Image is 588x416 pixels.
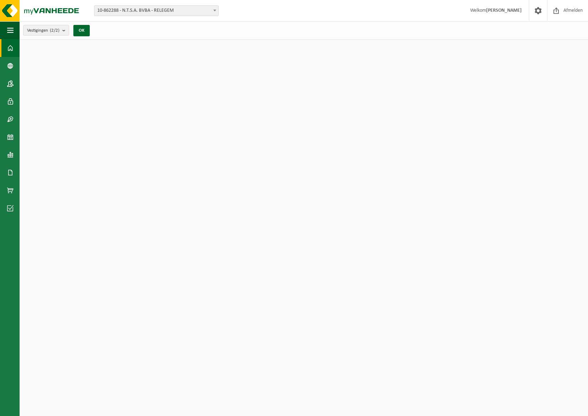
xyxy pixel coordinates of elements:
span: Vestigingen [27,25,59,36]
button: Vestigingen(2/2) [23,25,69,36]
count: (2/2) [50,28,59,33]
button: OK [73,25,90,36]
strong: [PERSON_NAME] [486,8,522,13]
span: 10-862288 - N.T.S.A. BVBA - RELEGEM [94,5,219,16]
span: 10-862288 - N.T.S.A. BVBA - RELEGEM [94,6,218,16]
